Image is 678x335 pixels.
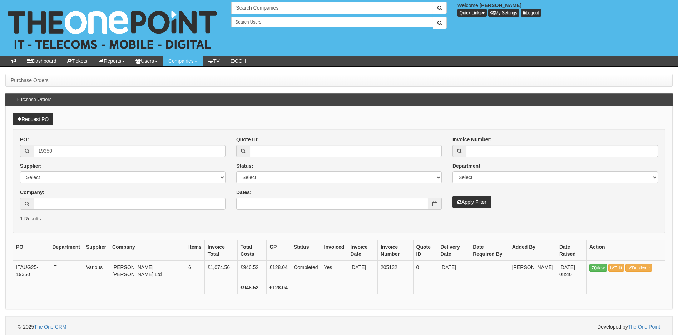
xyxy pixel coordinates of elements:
[236,189,252,196] label: Dates:
[556,240,586,261] th: Date Raised
[556,261,586,281] td: [DATE] 08:40
[587,240,665,261] th: Action
[204,240,237,261] th: Invoice Total
[11,77,49,84] li: Purchase Orders
[13,261,49,281] td: ITAUG25-19350
[452,162,480,169] label: Department
[291,240,321,261] th: Status
[237,240,267,261] th: Total Costs
[237,261,267,281] td: £946.52
[267,261,291,281] td: £128.04
[378,261,414,281] td: 205132
[628,324,660,330] a: The One Point
[589,264,607,272] a: View
[20,162,42,169] label: Supplier:
[267,281,291,294] th: £128.04
[321,261,347,281] td: Yes
[83,261,109,281] td: Various
[509,261,556,281] td: [PERSON_NAME]
[236,136,259,143] label: Quote ID:
[452,196,491,208] button: Apply Filter
[608,264,624,272] a: Edit
[34,324,66,330] a: The One CRM
[13,240,49,261] th: PO
[13,93,55,106] h3: Purchase Orders
[597,323,660,330] span: Developed by
[49,261,83,281] td: IT
[49,240,83,261] th: Department
[21,56,62,66] a: Dashboard
[457,9,487,17] button: Quick Links
[231,2,433,14] input: Search Companies
[203,56,225,66] a: TV
[237,281,267,294] th: £946.52
[291,261,321,281] td: Completed
[413,261,437,281] td: 0
[470,240,509,261] th: Date Required By
[83,240,109,261] th: Supplier
[509,240,556,261] th: Added By
[347,261,378,281] td: [DATE]
[267,240,291,261] th: GP
[413,240,437,261] th: Quote ID
[163,56,203,66] a: Companies
[452,136,492,143] label: Invoice Number:
[437,240,470,261] th: Delivery Date
[185,240,205,261] th: Items
[185,261,205,281] td: 6
[93,56,130,66] a: Reports
[20,215,658,222] p: 1 Results
[521,9,541,17] a: Logout
[437,261,470,281] td: [DATE]
[625,264,652,272] a: Duplicate
[480,2,521,8] b: [PERSON_NAME]
[109,261,185,281] td: [PERSON_NAME] [PERSON_NAME] Ltd
[62,56,93,66] a: Tickets
[488,9,520,17] a: My Settings
[204,261,237,281] td: £1,074.56
[20,189,44,196] label: Company:
[321,240,347,261] th: Invoiced
[130,56,163,66] a: Users
[109,240,185,261] th: Company
[18,324,66,330] span: © 2025
[236,162,253,169] label: Status:
[231,17,433,27] input: Search Users
[347,240,378,261] th: Invoice Date
[452,2,678,17] div: Welcome,
[225,56,252,66] a: OOH
[378,240,414,261] th: Invoice Number
[20,136,29,143] label: PO:
[13,113,53,125] a: Request PO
